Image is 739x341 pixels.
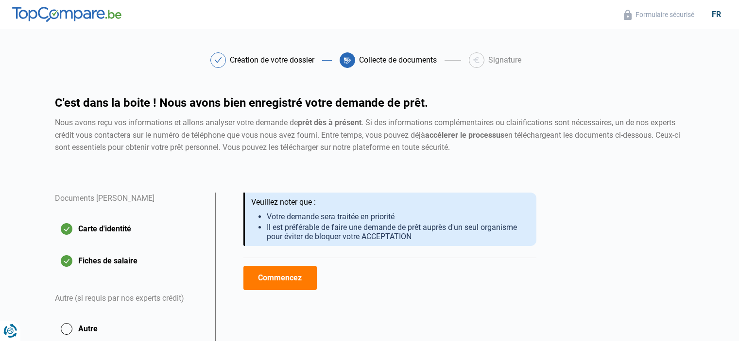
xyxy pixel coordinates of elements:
[706,10,727,19] div: fr
[55,317,204,341] button: Autre
[251,197,529,207] div: Veuillez noter que :
[55,249,204,273] button: Fiches de salaire
[55,97,685,109] h1: C'est dans la boite ! Nous avons bien enregistré votre demande de prêt.
[55,193,204,217] div: Documents [PERSON_NAME]
[488,56,521,64] div: Signature
[55,217,204,241] button: Carte d'identité
[12,7,121,22] img: TopCompare.be
[298,118,361,127] strong: prêt dès à présent
[359,56,437,64] div: Collecte de documents
[230,56,314,64] div: Création de votre dossier
[55,116,685,154] div: Nous avons reçu vos informations et allons analyser votre demande de . Si des informations complé...
[267,223,529,241] li: Il est préférable de faire une demande de prêt auprès d'un seul organisme pour éviter de bloquer ...
[621,9,697,20] button: Formulaire sécurisé
[267,212,529,221] li: Votre demande sera traitée en priorité
[55,281,204,317] div: Autre (si requis par nos experts crédit)
[243,266,317,290] button: Commencez
[425,130,504,140] strong: accélerer le processus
